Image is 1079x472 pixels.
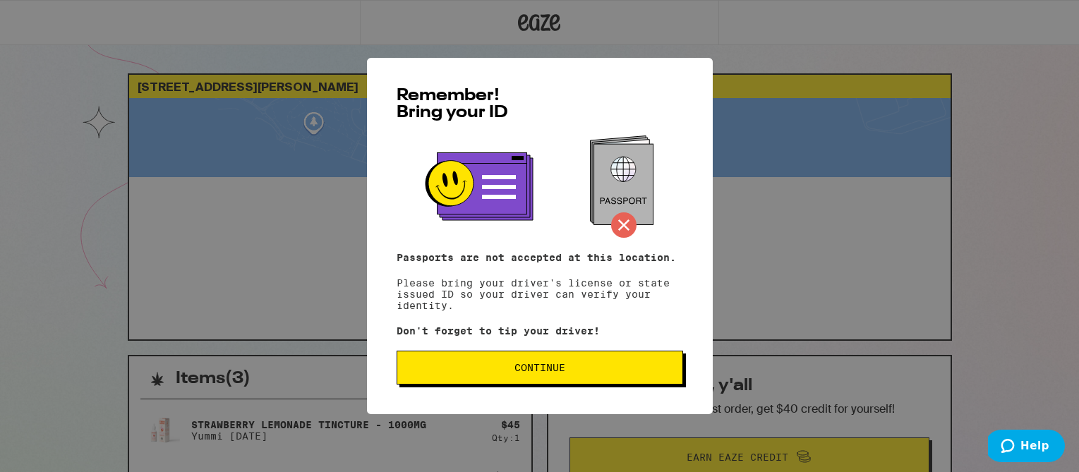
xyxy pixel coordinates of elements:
p: Please bring your driver's license or state issued ID so your driver can verify your identity. [397,252,683,311]
p: Passports are not accepted at this location. [397,252,683,263]
span: Continue [514,363,565,373]
span: Remember! Bring your ID [397,87,508,121]
iframe: Opens a widget where you can find more information [988,430,1065,465]
button: Continue [397,351,683,385]
p: Don't forget to tip your driver! [397,325,683,337]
